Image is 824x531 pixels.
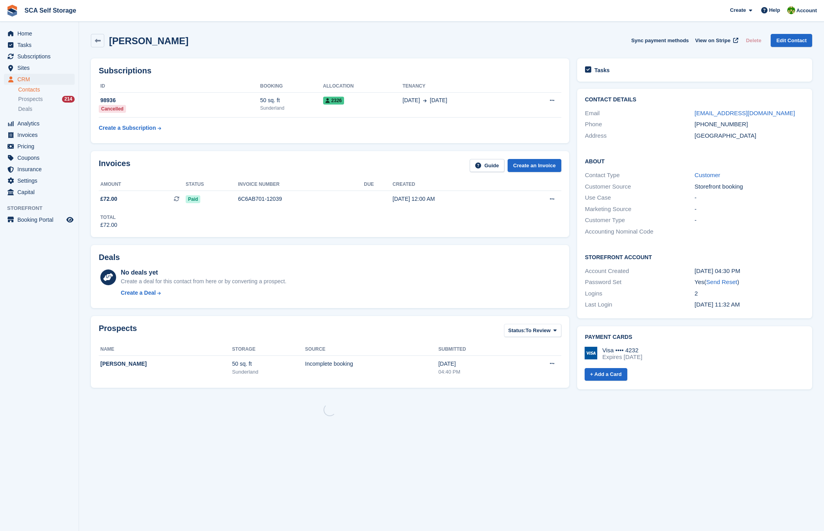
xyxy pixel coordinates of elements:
[694,205,804,214] div: -
[121,277,286,286] div: Create a deal for this contact from here or by converting a prospect.
[585,267,695,276] div: Account Created
[694,110,795,116] a: [EMAIL_ADDRESS][DOMAIN_NAME]
[17,39,65,50] span: Tasks
[323,97,344,105] span: 2326
[17,28,65,39] span: Home
[238,195,364,203] div: 6C6AB701-12039
[585,216,695,225] div: Customer Type
[121,289,286,297] a: Create a Deal
[260,96,323,105] div: 50 sq. ft
[18,95,75,103] a: Prospects 214
[99,159,130,172] h2: Invoices
[585,157,804,165] h2: About
[4,175,75,186] a: menu
[21,4,79,17] a: SCA Self Storage
[121,268,286,277] div: No deals yet
[260,80,323,93] th: Booking
[99,66,561,75] h2: Subscriptions
[694,301,740,308] time: 2025-07-30 10:32:06 UTC
[99,324,137,338] h2: Prospects
[364,178,393,191] th: Due
[99,96,260,105] div: 98936
[585,171,695,180] div: Contact Type
[694,172,720,178] a: Customer
[65,215,75,224] a: Preview store
[305,343,438,356] th: Source
[6,5,18,17] img: stora-icon-8386f47178a22dfd0bd8f6a31ec36ba5ce8667c1dd55bd0f319d3a0aa187defe.svg
[17,141,65,152] span: Pricing
[232,360,305,368] div: 50 sq. ft
[100,195,117,203] span: £72.00
[4,118,75,129] a: menu
[17,152,65,163] span: Coupons
[4,28,75,39] a: menu
[62,96,75,103] div: 214
[438,360,515,368] div: [DATE]
[508,159,561,172] a: Create an Invoice
[585,120,695,129] div: Phone
[585,131,695,140] div: Address
[17,187,65,198] span: Capital
[393,178,514,191] th: Created
[771,34,812,47] a: Edit Contact
[4,51,75,62] a: menu
[100,214,117,221] div: Total
[4,214,75,225] a: menu
[18,86,75,93] a: Contacts
[585,193,695,202] div: Use Case
[430,96,447,105] span: [DATE]
[323,80,403,93] th: Allocation
[18,105,32,113] span: Deals
[232,368,305,376] div: Sunderland
[17,214,65,225] span: Booking Portal
[470,159,504,172] a: Guide
[769,6,780,14] span: Help
[704,279,739,285] span: ( )
[238,178,364,191] th: Invoice number
[393,195,514,203] div: [DATE] 12:00 AM
[305,360,438,368] div: Incomplete booking
[99,105,126,113] div: Cancelled
[18,95,43,103] span: Prospects
[743,34,764,47] button: Delete
[121,289,156,297] div: Create a Deal
[403,96,420,105] span: [DATE]
[4,152,75,163] a: menu
[99,80,260,93] th: ID
[17,129,65,140] span: Invoices
[694,131,804,140] div: [GEOGRAPHIC_DATA]
[17,51,65,62] span: Subscriptions
[438,343,515,356] th: Submitted
[694,182,804,191] div: Storefront booking
[99,343,232,356] th: Name
[787,6,795,14] img: Sam Chapman
[17,74,65,85] span: CRM
[403,80,518,93] th: Tenancy
[4,74,75,85] a: menu
[694,216,804,225] div: -
[585,227,695,236] div: Accounting Nominal Code
[692,34,740,47] a: View on Stripe
[694,278,804,287] div: Yes
[585,289,695,298] div: Logins
[99,124,156,132] div: Create a Subscription
[585,205,695,214] div: Marketing Source
[694,267,804,276] div: [DATE] 04:30 PM
[585,109,695,118] div: Email
[508,327,526,335] span: Status:
[585,347,597,359] img: Visa Logo
[18,105,75,113] a: Deals
[694,193,804,202] div: -
[526,327,551,335] span: To Review
[585,278,695,287] div: Password Set
[4,39,75,50] a: menu
[7,204,79,212] span: Storefront
[706,279,737,285] a: Send Reset
[695,37,730,45] span: View on Stripe
[186,195,200,203] span: Paid
[4,129,75,140] a: menu
[694,289,804,298] div: 2
[17,175,65,186] span: Settings
[109,36,188,46] h2: [PERSON_NAME]
[602,353,642,361] div: Expires [DATE]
